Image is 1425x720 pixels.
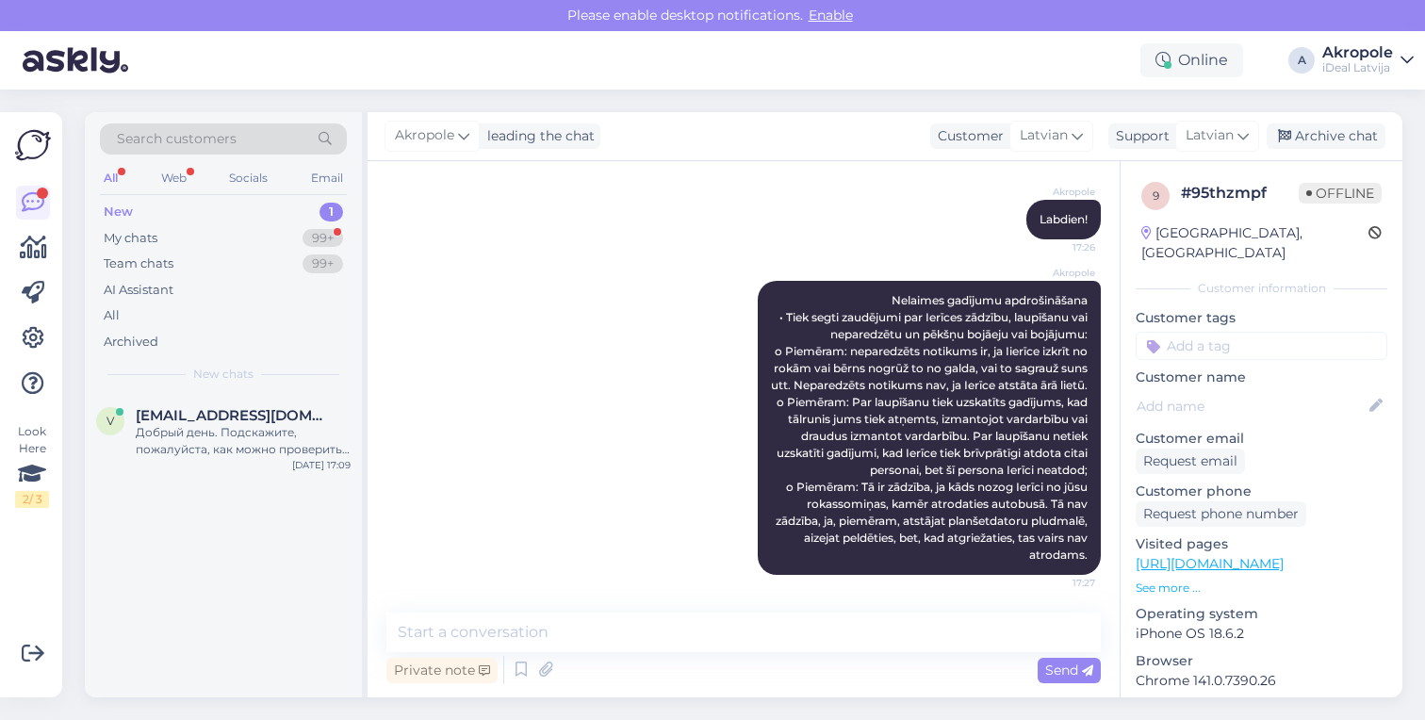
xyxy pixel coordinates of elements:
[1136,308,1387,328] p: Customer tags
[1140,43,1243,77] div: Online
[193,366,254,383] span: New chats
[386,658,498,683] div: Private note
[1024,576,1095,590] span: 17:27
[1024,266,1095,280] span: Akropole
[480,126,595,146] div: leading the chat
[930,126,1004,146] div: Customer
[1136,368,1387,387] p: Customer name
[15,491,49,508] div: 2 / 3
[1136,449,1245,474] div: Request email
[303,229,343,248] div: 99+
[1322,60,1393,75] div: iDeal Latvija
[104,203,133,221] div: New
[1136,429,1387,449] p: Customer email
[1040,212,1088,226] span: Labdien!
[1136,671,1387,691] p: Chrome 141.0.7390.26
[1299,183,1382,204] span: Offline
[1136,555,1284,572] a: [URL][DOMAIN_NAME]
[136,424,351,458] div: Добрый день. Подскажите, пожалуйста, как можно проверить статус заказа #2000083710?
[100,166,122,190] div: All
[1137,396,1366,417] input: Add name
[1186,125,1234,146] span: Latvian
[104,333,158,352] div: Archived
[157,166,190,190] div: Web
[1153,188,1159,203] span: 9
[1267,123,1385,149] div: Archive chat
[1136,624,1387,644] p: iPhone OS 18.6.2
[1136,580,1387,597] p: See more ...
[1136,482,1387,501] p: Customer phone
[1136,501,1306,527] div: Request phone number
[1136,604,1387,624] p: Operating system
[803,7,859,24] span: Enable
[104,281,173,300] div: AI Assistant
[292,458,351,472] div: [DATE] 17:09
[1181,182,1299,205] div: # 95thzmpf
[1141,223,1368,263] div: [GEOGRAPHIC_DATA], [GEOGRAPHIC_DATA]
[319,203,343,221] div: 1
[104,229,157,248] div: My chats
[1024,185,1095,199] span: Akropole
[1288,47,1315,74] div: A
[104,306,120,325] div: All
[1136,280,1387,297] div: Customer information
[1136,534,1387,554] p: Visited pages
[303,254,343,273] div: 99+
[1045,662,1093,679] span: Send
[104,254,173,273] div: Team chats
[1322,45,1393,60] div: Akropole
[117,129,237,149] span: Search customers
[15,423,49,508] div: Look Here
[1020,125,1068,146] span: Latvian
[1136,332,1387,360] input: Add a tag
[1024,240,1095,254] span: 17:26
[307,166,347,190] div: Email
[1136,651,1387,671] p: Browser
[395,125,454,146] span: Akropole
[1108,126,1170,146] div: Support
[136,407,332,424] span: vbednyakov@gmail.com
[1322,45,1414,75] a: AkropoleiDeal Latvija
[771,293,1088,562] span: Nelaimes gadījumu apdrošināšana • Tiek segti zaudējumi par Ierīces zādzību, laupīšanu vai nepared...
[15,127,51,163] img: Askly Logo
[225,166,271,190] div: Socials
[106,414,114,428] span: v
